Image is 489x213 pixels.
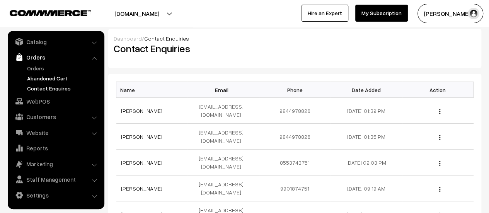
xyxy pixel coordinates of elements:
[331,176,402,201] td: [DATE] 09:19 AM
[187,98,259,124] td: [EMAIL_ADDRESS][DOMAIN_NAME]
[302,5,348,22] a: Hire an Expert
[114,34,476,43] div: /
[121,133,162,140] a: [PERSON_NAME]
[10,110,102,124] a: Customers
[259,124,331,150] td: 9844978826
[259,176,331,201] td: 9901874751
[10,126,102,140] a: Website
[10,188,102,202] a: Settings
[121,159,162,166] a: [PERSON_NAME]
[355,5,408,22] a: My Subscription
[25,74,102,82] a: Abandoned Cart
[417,4,483,23] button: [PERSON_NAME]
[187,124,259,150] td: [EMAIL_ADDRESS][DOMAIN_NAME]
[468,8,479,19] img: user
[259,150,331,176] td: 8553743751
[87,4,186,23] button: [DOMAIN_NAME]
[402,82,474,98] th: Action
[439,135,440,140] img: Menu
[121,185,162,192] a: [PERSON_NAME]
[10,157,102,171] a: Marketing
[25,64,102,72] a: Orders
[331,150,402,176] td: [DATE] 02:03 PM
[331,82,402,98] th: Date Added
[259,82,331,98] th: Phone
[121,107,162,114] a: [PERSON_NAME]
[187,82,259,98] th: Email
[259,98,331,124] td: 9844978826
[25,84,102,92] a: Contact Enquires
[10,8,77,17] a: COMMMERCE
[10,50,102,64] a: Orders
[439,161,440,166] img: Menu
[10,141,102,155] a: Reports
[10,172,102,186] a: Staff Management
[114,35,142,42] a: Dashboard
[114,43,289,55] h2: Contact Enquiries
[439,187,440,192] img: Menu
[10,94,102,108] a: WebPOS
[187,150,259,176] td: [EMAIL_ADDRESS][DOMAIN_NAME]
[116,82,188,98] th: Name
[144,35,189,42] span: Contact Enquiries
[10,10,91,16] img: COMMMERCE
[331,98,402,124] td: [DATE] 01:39 PM
[10,35,102,49] a: Catalog
[187,176,259,201] td: [EMAIL_ADDRESS][DOMAIN_NAME]
[439,109,440,114] img: Menu
[331,124,402,150] td: [DATE] 01:35 PM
